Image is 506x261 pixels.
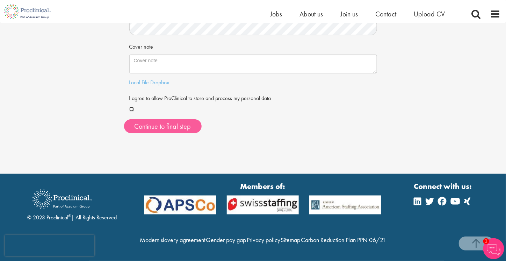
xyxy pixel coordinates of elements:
a: Join us [340,9,358,19]
a: Local File [129,79,149,86]
a: Jobs [270,9,282,19]
a: Privacy policy [247,236,280,244]
a: Dropbox [151,79,169,86]
img: APSCo [222,196,304,215]
a: About us [299,9,323,19]
div: © 2023 Proclinical | All Rights Reserved [27,184,117,222]
img: APSCo [139,196,222,215]
a: Modern slavery agreement [140,236,205,244]
a: Sitemap [281,236,301,244]
strong: Connect with us: [414,181,474,192]
button: Continue to final step [124,119,202,133]
strong: Members of: [144,181,382,192]
a: Carbon Reduction Plan PPN 06/21 [301,236,386,244]
img: Proclinical Recruitment [27,185,97,214]
iframe: reCAPTCHA [5,235,94,256]
img: APSCo [304,196,386,215]
a: Contact [375,9,396,19]
label: Cover note [129,41,153,51]
img: Chatbot [483,238,504,259]
span: 1 [483,238,489,244]
label: I agree to allow ProClinical to store and process my personal data [129,92,271,103]
sup: ® [68,213,71,219]
a: Upload CV [414,9,445,19]
a: Gender pay gap [206,236,246,244]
